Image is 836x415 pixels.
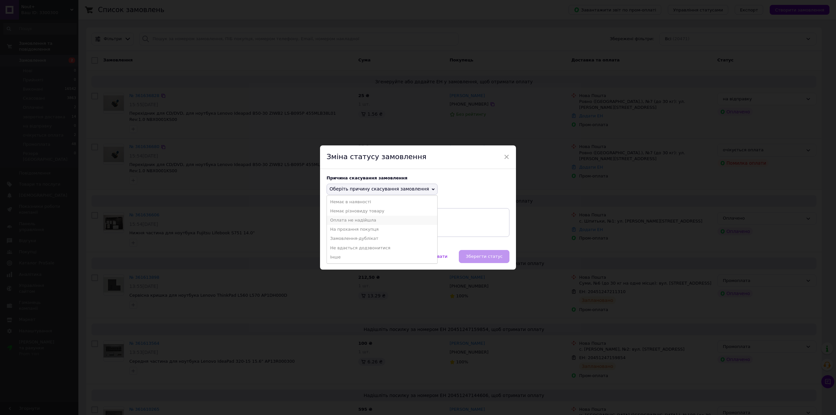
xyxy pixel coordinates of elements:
div: Зміна статусу замовлення [320,145,516,169]
li: Немає в наявності [327,197,437,207]
li: Немає різновиду товару [327,207,437,216]
li: Замовлення-дублікат [327,234,437,243]
li: Не вдається додзвонитися [327,243,437,253]
li: На прохання покупця [327,225,437,234]
span: × [504,151,509,162]
div: Причина скасування замовлення [327,175,509,180]
span: Оберіть причину скасування замовлення [330,186,429,191]
li: Оплата не надійшла [327,216,437,225]
li: Інше [327,253,437,262]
